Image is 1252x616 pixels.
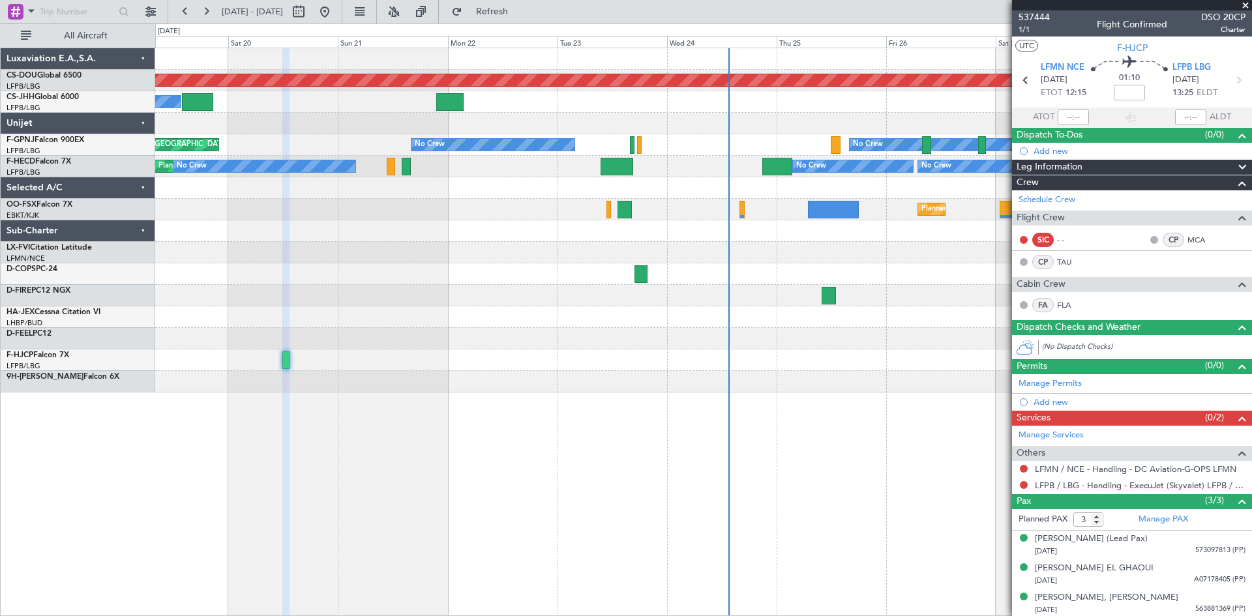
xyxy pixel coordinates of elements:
div: Add new [1034,145,1245,156]
a: D-COPSPC-24 [7,265,57,273]
a: LFPB/LBG [7,361,40,371]
a: LFPB/LBG [7,81,40,91]
span: OO-FSX [7,201,37,209]
span: 563881369 (PP) [1195,604,1245,615]
div: No Crew [921,156,951,176]
span: CS-JHH [7,93,35,101]
span: Pax [1017,494,1031,509]
span: A07178405 (PP) [1194,574,1245,585]
button: Refresh [445,1,524,22]
a: MCA [1187,234,1217,246]
span: ALDT [1210,111,1231,124]
div: Thu 25 [777,36,886,48]
span: Services [1017,411,1051,426]
span: [DATE] - [DATE] [222,6,283,18]
a: LFPB/LBG [7,146,40,156]
span: (3/3) [1205,493,1224,507]
span: 13:25 [1172,87,1193,100]
a: EBKT/KJK [7,211,39,220]
a: LFMN / NCE - Handling - DC Aviation-G-OPS LFMN [1035,463,1236,475]
span: Dispatch To-Dos [1017,128,1082,143]
a: D-FEELPC12 [7,330,52,338]
a: Manage PAX [1139,513,1188,526]
div: [PERSON_NAME] EL GHAOUI [1035,562,1154,575]
span: Cabin Crew [1017,277,1066,292]
span: 573097813 (PP) [1195,545,1245,556]
div: Planned Maint Kortrijk-[GEOGRAPHIC_DATA] [921,199,1073,219]
a: LFMN/NCE [7,254,45,263]
div: (No Dispatch Checks) [1042,342,1252,355]
span: DSO 20CP [1201,10,1245,24]
a: LFPB/LBG [7,103,40,113]
div: Sat 27 [996,36,1105,48]
div: Planned Maint [GEOGRAPHIC_DATA] ([GEOGRAPHIC_DATA]) [158,156,364,176]
span: [DATE] [1035,605,1057,615]
span: [DATE] [1041,74,1067,87]
div: No Crew [177,156,207,176]
div: Tue 23 [558,36,667,48]
a: HA-JEXCessna Citation VI [7,308,100,316]
span: [DATE] [1035,546,1057,556]
div: CP [1032,255,1054,269]
span: 537444 [1019,10,1050,24]
input: Trip Number [40,2,115,22]
a: D-FIREPC12 NGX [7,287,70,295]
div: [PERSON_NAME], [PERSON_NAME] [1035,591,1178,604]
span: Crew [1017,175,1039,190]
span: F-GPNJ [7,136,35,144]
span: (0/2) [1205,411,1224,424]
span: LFMN NCE [1041,61,1084,74]
span: Flight Crew [1017,211,1065,226]
span: F-HECD [7,158,35,166]
span: (0/0) [1205,128,1224,141]
a: F-HECDFalcon 7X [7,158,71,166]
div: Fri 19 [119,36,228,48]
input: --:-- [1058,110,1089,125]
div: FA [1032,298,1054,312]
a: LFPB/LBG [7,168,40,177]
span: D-COPS [7,265,36,273]
a: Manage Services [1019,429,1084,442]
span: ETOT [1041,87,1062,100]
div: Flight Confirmed [1097,18,1167,31]
a: Manage Permits [1019,377,1082,390]
span: [DATE] [1035,576,1057,585]
a: FLA [1057,299,1086,311]
span: D-FIRE [7,287,31,295]
a: CS-JHHGlobal 6000 [7,93,79,101]
a: OO-FSXFalcon 7X [7,201,72,209]
span: Dispatch Checks and Weather [1017,320,1140,335]
div: Add new [1034,396,1245,407]
div: Sat 20 [228,36,338,48]
a: LFPB / LBG - Handling - ExecuJet (Skyvalet) LFPB / LBG [1035,480,1245,491]
a: CS-DOUGlobal 6500 [7,72,82,80]
div: No Crew [853,135,883,154]
div: Wed 24 [667,36,777,48]
label: Planned PAX [1019,513,1067,526]
div: [DATE] [158,26,180,37]
a: F-GPNJFalcon 900EX [7,136,84,144]
span: 9H-[PERSON_NAME] [7,373,83,381]
span: ATOT [1033,111,1054,124]
span: Charter [1201,24,1245,35]
div: No Crew [415,135,445,154]
span: Others [1017,446,1045,461]
span: LX-FVI [7,244,30,252]
button: UTC [1015,40,1038,51]
a: TAU [1057,256,1086,268]
span: Permits [1017,359,1047,374]
div: AOG Maint Paris ([GEOGRAPHIC_DATA]) [93,135,230,154]
span: ELDT [1197,87,1217,100]
button: All Aircraft [14,25,142,46]
a: LHBP/BUD [7,318,42,328]
div: Sun 21 [338,36,447,48]
div: No Crew [796,156,826,176]
div: SIC [1032,233,1054,247]
div: - - [1057,234,1086,246]
span: All Aircraft [34,31,138,40]
a: Schedule Crew [1019,194,1075,207]
span: 1/1 [1019,24,1050,35]
span: F-HJCP [7,351,33,359]
span: F-HJCP [1117,41,1148,55]
span: D-FEEL [7,330,33,338]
